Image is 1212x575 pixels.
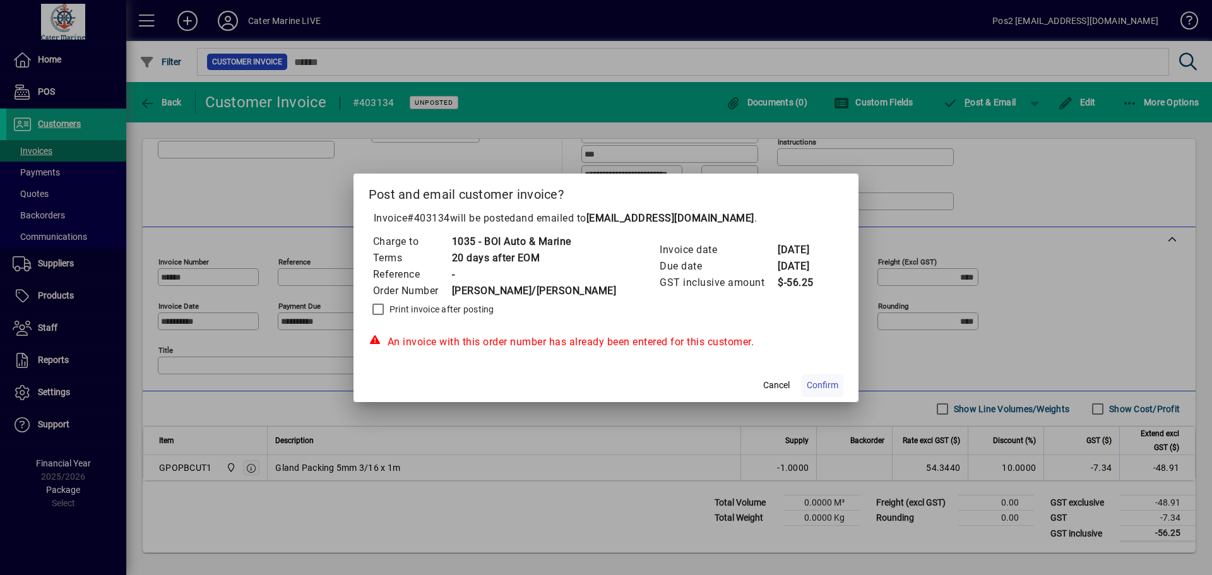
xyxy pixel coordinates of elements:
td: Reference [372,266,451,283]
td: Charge to [372,234,451,250]
label: Print invoice after posting [387,303,494,316]
button: Cancel [756,374,797,397]
td: 1035 - BOI Auto & Marine [451,234,617,250]
span: Cancel [763,379,790,392]
td: Order Number [372,283,451,299]
td: [DATE] [777,242,828,258]
td: Invoice date [659,242,777,258]
td: [DATE] [777,258,828,275]
b: [EMAIL_ADDRESS][DOMAIN_NAME] [586,212,754,224]
div: An invoice with this order number has already been entered for this customer. [369,335,844,350]
td: Terms [372,250,451,266]
td: [PERSON_NAME]/[PERSON_NAME] [451,283,617,299]
span: and emailed to [516,212,754,224]
td: 20 days after EOM [451,250,617,266]
td: Due date [659,258,777,275]
p: Invoice will be posted . [369,211,844,226]
td: - [451,266,617,283]
span: #403134 [407,212,450,224]
span: Confirm [807,379,838,392]
td: $-56.25 [777,275,828,291]
h2: Post and email customer invoice? [353,174,859,210]
button: Confirm [802,374,843,397]
td: GST inclusive amount [659,275,777,291]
